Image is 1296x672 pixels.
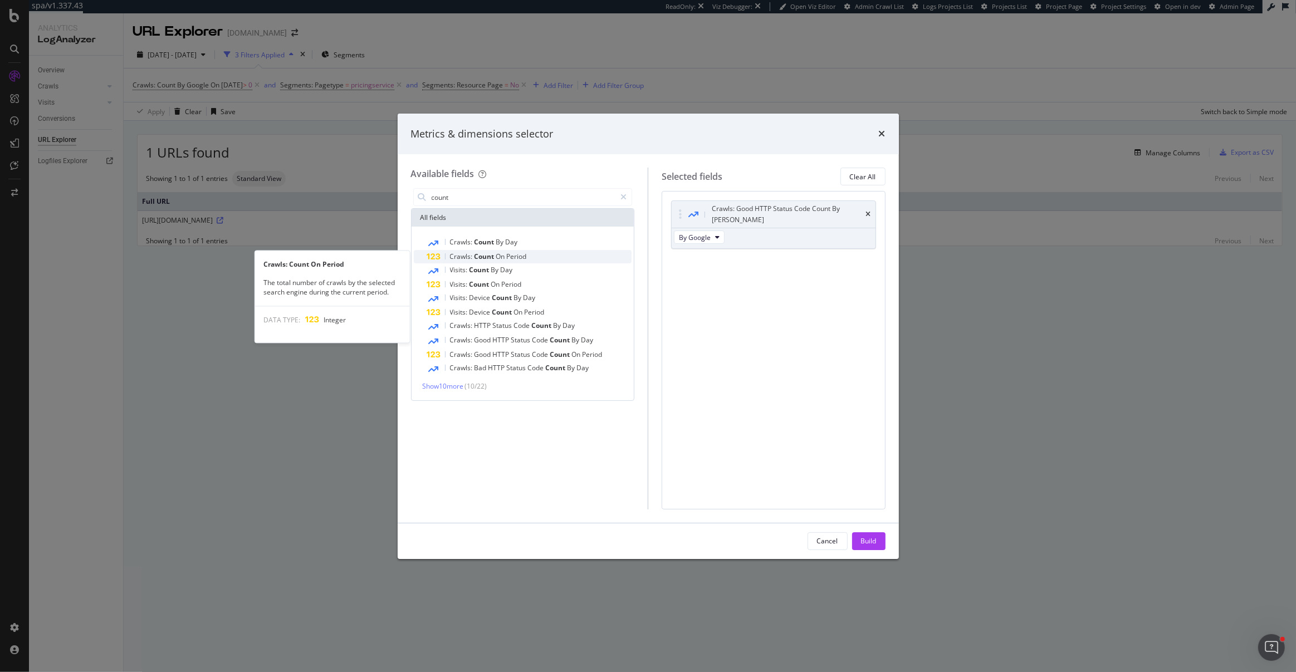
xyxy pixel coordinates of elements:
span: Crawls: [450,350,475,359]
span: Code [532,350,550,359]
span: Crawls: [450,363,475,372]
span: Day [563,321,575,330]
span: Code [528,363,546,372]
button: Build [852,532,886,550]
span: Code [532,335,550,345]
span: Status [493,321,514,330]
span: Visits: [450,279,470,289]
span: Count [492,293,514,302]
div: Available fields [411,168,475,180]
div: Metrics & dimensions selector [411,127,554,141]
span: HTTP [488,363,507,372]
div: Crawls: Count On Period [255,259,409,269]
span: Day [577,363,589,372]
span: Show 10 more [423,381,464,391]
button: Clear All [840,168,886,185]
div: Crawls: Good HTTP Status Code Count By [PERSON_NAME] [712,203,864,225]
span: Good [475,335,493,345]
span: By [568,363,577,372]
span: Status [511,350,532,359]
input: Search by field name [431,189,616,205]
div: Build [861,536,877,546]
button: Cancel [808,532,848,550]
span: By [554,321,563,330]
span: Crawls: [450,335,475,345]
span: Count [470,279,491,289]
div: Cancel [817,536,838,546]
span: Count [550,335,572,345]
div: Selected fields [662,170,722,183]
span: Count [550,350,572,359]
span: Crawls: [450,237,475,247]
span: On [496,252,507,261]
span: Crawls: [450,252,475,261]
span: Period [507,252,527,261]
button: By Google [674,230,725,244]
span: Count [546,363,568,372]
span: HTTP [475,321,493,330]
span: Count [492,307,514,317]
span: ( 10 / 22 ) [465,381,487,391]
div: modal [398,114,899,559]
span: By [572,335,581,345]
span: Count [475,252,496,261]
span: On [514,307,525,317]
span: Visits: [450,307,470,317]
span: By [496,237,506,247]
span: Bad [475,363,488,372]
span: Status [507,363,528,372]
div: times [879,127,886,141]
span: Visits: [450,293,470,302]
span: Day [506,237,518,247]
span: By [514,293,524,302]
span: HTTP [493,350,511,359]
span: Visits: [450,265,470,274]
span: Status [511,335,532,345]
span: Code [514,321,532,330]
iframe: Intercom live chat [1258,634,1285,661]
span: Count [470,265,491,274]
span: Good [475,350,493,359]
span: Day [524,293,536,302]
span: Day [501,265,513,274]
span: Period [583,350,603,359]
span: On [491,279,502,289]
div: times [866,211,871,218]
div: The total number of crawls by the selected search engine during the current period. [255,278,409,297]
span: Device [470,293,492,302]
span: On [572,350,583,359]
div: All fields [412,209,634,227]
div: Clear All [850,172,876,182]
span: By Google [679,233,711,242]
span: Device [470,307,492,317]
span: Count [475,237,496,247]
span: Count [532,321,554,330]
span: Period [502,279,522,289]
span: Period [525,307,545,317]
span: HTTP [493,335,511,345]
div: Crawls: Good HTTP Status Code Count By [PERSON_NAME]timesBy Google [671,200,876,249]
span: Day [581,335,594,345]
span: Crawls: [450,321,475,330]
span: By [491,265,501,274]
